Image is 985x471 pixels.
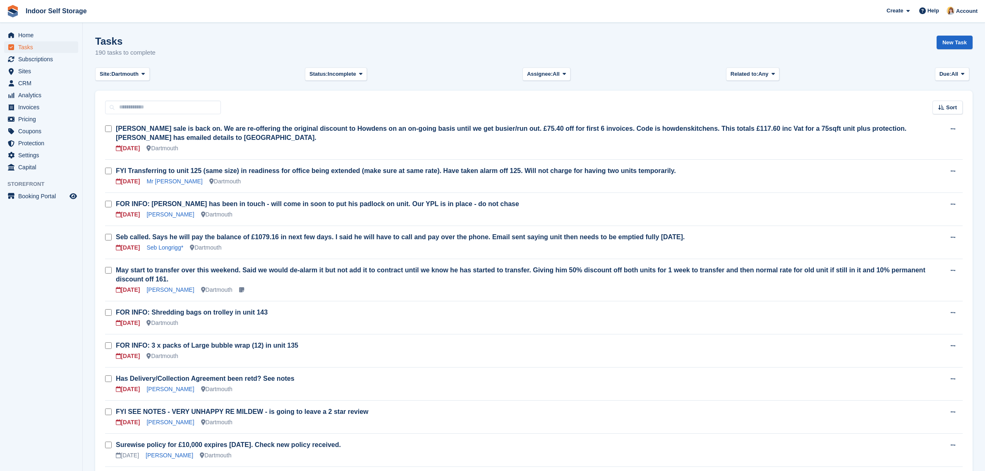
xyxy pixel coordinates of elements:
span: Sites [18,65,68,77]
div: [DATE] [116,385,140,394]
span: Create [887,7,903,15]
a: [PERSON_NAME] [146,419,194,425]
a: menu [4,77,78,89]
span: Dartmouth [111,70,139,78]
button: Related to: Any [726,67,779,81]
img: stora-icon-8386f47178a22dfd0bd8f6a31ec36ba5ce8667c1dd55bd0f319d3a0aa187defe.svg [7,5,19,17]
div: Dartmouth [146,352,178,360]
a: Preview store [68,191,78,201]
a: New Task [937,36,973,49]
a: [PERSON_NAME] sale is back on. We are re-offering the original discount to Howdens on an on-going... [116,125,906,141]
a: menu [4,65,78,77]
span: Related to: [731,70,758,78]
a: menu [4,41,78,53]
div: [DATE] [116,451,139,460]
div: [DATE] [116,286,140,294]
span: Coupons [18,125,68,137]
a: menu [4,190,78,202]
a: menu [4,29,78,41]
span: Due: [939,70,951,78]
span: Account [956,7,978,15]
a: menu [4,53,78,65]
a: menu [4,113,78,125]
a: May start to transfer over this weekend. Said we would de-alarm it but not add it to contract unt... [116,267,925,283]
a: Mr [PERSON_NAME] [146,178,202,185]
span: Tasks [18,41,68,53]
div: [DATE] [116,177,140,186]
a: Indoor Self Storage [22,4,90,18]
span: Site: [100,70,111,78]
div: Dartmouth [201,418,232,427]
div: Dartmouth [146,144,178,153]
a: [PERSON_NAME] [146,286,194,293]
span: Capital [18,161,68,173]
button: Status: Incomplete [305,67,367,81]
span: Help [927,7,939,15]
a: menu [4,125,78,137]
div: [DATE] [116,144,140,153]
span: Home [18,29,68,41]
a: [PERSON_NAME] [146,211,194,218]
a: menu [4,89,78,101]
span: Protection [18,137,68,149]
a: FOR INFO: Shredding bags on trolley in unit 143 [116,309,268,316]
span: Settings [18,149,68,161]
button: Assignee: All [522,67,571,81]
a: [PERSON_NAME] [146,386,194,392]
a: Seb called. Says he will pay the balance of £1079.16 in next few days. I said he will have to cal... [116,233,685,240]
span: Invoices [18,101,68,113]
span: Any [758,70,769,78]
a: Has Delivery/Collection Agreement been retd? See notes [116,375,295,382]
div: [DATE] [116,243,140,252]
a: FYI SEE NOTES - VERY UNHAPPY RE MILDEW - is going to leave a 2 star review [116,408,369,415]
span: Status: [309,70,328,78]
div: [DATE] [116,352,140,360]
p: 190 tasks to complete [95,48,156,58]
span: All [553,70,560,78]
span: All [951,70,959,78]
span: Assignee: [527,70,553,78]
span: Subscriptions [18,53,68,65]
div: Dartmouth [209,177,241,186]
span: Analytics [18,89,68,101]
div: [DATE] [116,210,140,219]
img: Joanne Smith [947,7,955,15]
button: Due: All [935,67,969,81]
div: Dartmouth [201,385,232,394]
span: CRM [18,77,68,89]
h1: Tasks [95,36,156,47]
div: [DATE] [116,418,140,427]
a: menu [4,161,78,173]
div: Dartmouth [200,451,231,460]
a: FYI Transferring to unit 125 (same size) in readiness for office being extended (make sure at sam... [116,167,676,174]
button: Site: Dartmouth [95,67,150,81]
div: Dartmouth [201,286,232,294]
a: Seb Longrigg* [146,244,183,251]
div: Dartmouth [201,210,232,219]
a: FOR INFO: [PERSON_NAME] has been in touch - will come in soon to put his padlock on unit. Our YPL... [116,200,519,207]
span: Booking Portal [18,190,68,202]
span: Sort [946,103,957,112]
a: menu [4,137,78,149]
a: [PERSON_NAME] [146,452,193,459]
a: menu [4,149,78,161]
div: Dartmouth [146,319,178,327]
span: Incomplete [328,70,356,78]
a: FOR INFO: 3 x packs of Large bubble wrap (12) in unit 135 [116,342,298,349]
div: [DATE] [116,319,140,327]
a: menu [4,101,78,113]
span: Storefront [7,180,82,188]
div: Dartmouth [190,243,221,252]
span: Pricing [18,113,68,125]
a: Surewise policy for £10,000 expires [DATE]. Check new policy received. [116,441,341,448]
